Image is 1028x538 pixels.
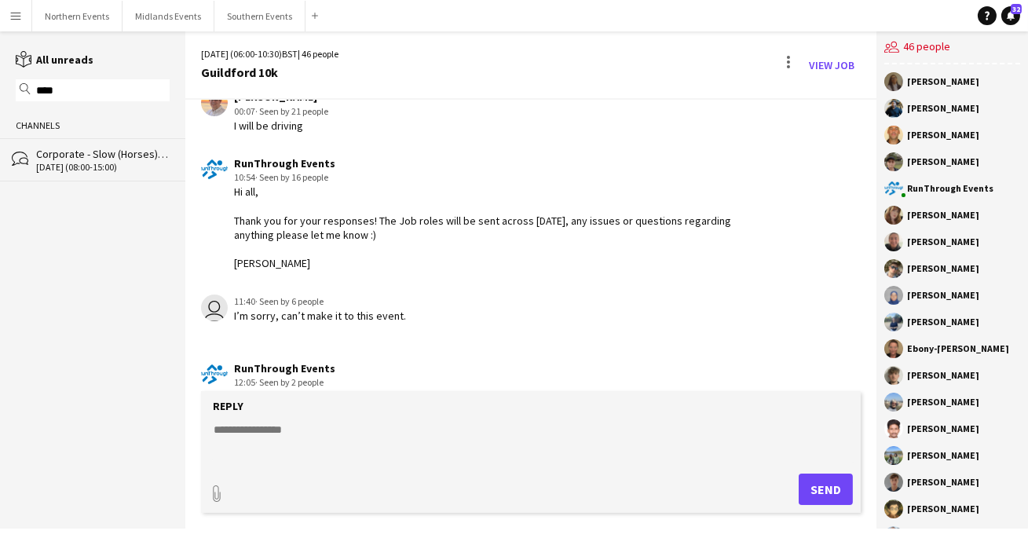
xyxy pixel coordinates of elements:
div: [PERSON_NAME] [907,317,979,327]
button: Midlands Events [123,1,214,31]
div: 11:40 [234,295,406,309]
div: 12:05 [234,375,508,390]
button: Northern Events [32,1,123,31]
div: [PERSON_NAME] [907,130,979,140]
span: · Seen by 16 people [255,171,328,183]
div: Thank you for letting me know, I'll remove you from the list [234,390,508,404]
div: RunThrough Events [234,361,508,375]
div: Guildford 10k [201,65,338,79]
div: [PERSON_NAME] [907,451,979,460]
div: [PERSON_NAME] [907,104,979,113]
div: [PERSON_NAME] [907,237,979,247]
span: · Seen by 2 people [255,376,324,388]
a: View Job [803,53,861,78]
div: I will be driving [234,119,328,133]
div: [PERSON_NAME] [907,424,979,434]
div: [PERSON_NAME] [907,77,979,86]
div: RunThrough Events [907,184,993,193]
div: [PERSON_NAME] [907,371,979,380]
a: 32 [1001,6,1020,25]
div: I’m sorry, can’t make it to this event. [234,309,406,323]
div: [PERSON_NAME] [907,210,979,220]
div: Hi all, Thank you for your responses! The Job roles will be sent across [DATE], any issues or que... [234,185,754,270]
div: [PERSON_NAME] [907,157,979,167]
span: · Seen by 6 people [255,295,324,307]
button: Southern Events [214,1,305,31]
div: 00:07 [234,104,328,119]
a: All unreads [16,53,93,67]
div: Corporate - Slow (Horses) 5k [36,147,170,161]
span: · Seen by 21 people [255,105,328,117]
div: [PERSON_NAME] [907,478,979,487]
div: [PERSON_NAME] [907,397,979,407]
div: [PERSON_NAME] [907,264,979,273]
div: [PERSON_NAME] [907,291,979,300]
span: 32 [1011,4,1022,14]
div: [PERSON_NAME] [907,504,979,514]
div: 46 people [884,31,1020,64]
button: Send [799,474,853,505]
div: [DATE] (08:00-15:00) [36,162,170,173]
div: [DATE] (06:00-10:30) | 46 people [201,47,338,61]
div: Ebony-[PERSON_NAME] [907,344,1009,353]
span: BST [282,48,298,60]
div: RunThrough Events [234,156,754,170]
label: Reply [213,399,243,413]
div: 10:54 [234,170,754,185]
